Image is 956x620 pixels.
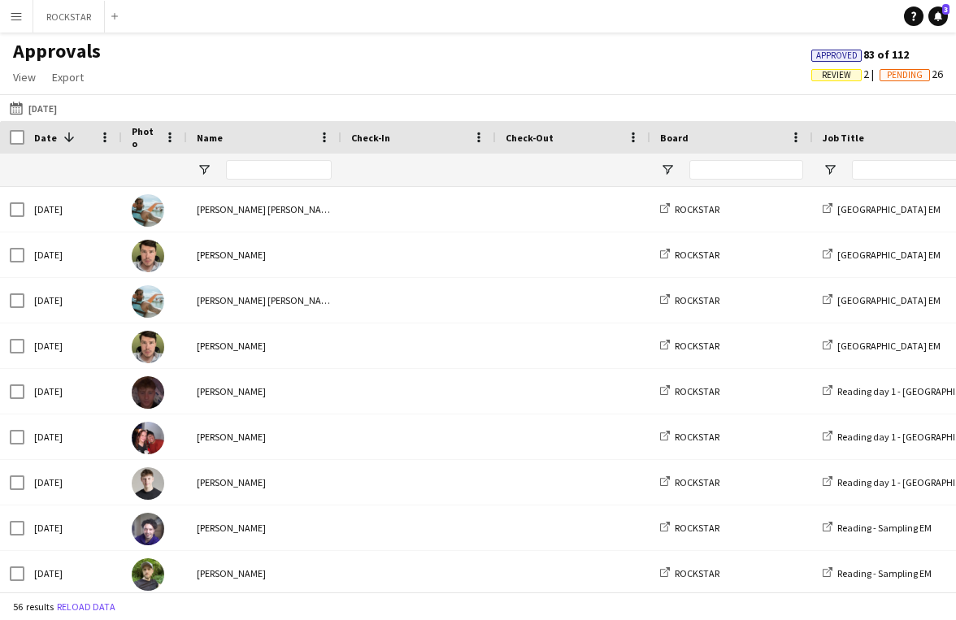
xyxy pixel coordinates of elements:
[660,385,719,397] a: ROCKSTAR
[187,460,341,505] div: [PERSON_NAME]
[132,513,164,545] img: andrea canegrati
[811,67,880,81] span: 2
[675,385,719,397] span: ROCKSTAR
[823,132,864,144] span: Job Title
[942,4,949,15] span: 3
[660,249,719,261] a: ROCKSTAR
[837,294,941,306] span: [GEOGRAPHIC_DATA] EM
[823,203,941,215] a: [GEOGRAPHIC_DATA] EM
[132,125,158,150] span: Photo
[660,163,675,177] button: Open Filter Menu
[132,558,164,591] img: Tim Dayman
[675,431,719,443] span: ROCKSTAR
[506,132,554,144] span: Check-Out
[132,194,164,227] img: connor billingsley
[24,323,122,368] div: [DATE]
[7,67,42,88] a: View
[197,163,211,177] button: Open Filter Menu
[33,1,105,33] button: ROCKSTAR
[823,163,837,177] button: Open Filter Menu
[689,160,803,180] input: Board Filter Input
[887,70,923,80] span: Pending
[132,376,164,409] img: Archie Quinn
[24,369,122,414] div: [DATE]
[24,551,122,596] div: [DATE]
[197,132,223,144] span: Name
[52,70,84,85] span: Export
[187,551,341,596] div: [PERSON_NAME]
[34,132,57,144] span: Date
[822,70,851,80] span: Review
[24,460,122,505] div: [DATE]
[7,98,60,118] button: [DATE]
[675,294,719,306] span: ROCKSTAR
[24,505,122,550] div: [DATE]
[660,476,719,488] a: ROCKSTAR
[816,50,858,61] span: Approved
[24,187,122,232] div: [DATE]
[187,414,341,459] div: [PERSON_NAME]
[24,414,122,459] div: [DATE]
[675,476,719,488] span: ROCKSTAR
[132,331,164,363] img: John Brown
[132,240,164,272] img: John Brown
[132,422,164,454] img: Emmanuel Marcial
[132,285,164,318] img: connor billingsley
[823,249,941,261] a: [GEOGRAPHIC_DATA] EM
[187,369,341,414] div: [PERSON_NAME]
[660,567,719,579] a: ROCKSTAR
[823,340,941,352] a: [GEOGRAPHIC_DATA] EM
[880,67,943,81] span: 26
[13,70,36,85] span: View
[823,567,932,579] a: Reading - Sampling EM
[187,323,341,368] div: [PERSON_NAME]
[24,232,122,277] div: [DATE]
[837,567,932,579] span: Reading - Sampling EM
[660,431,719,443] a: ROCKSTAR
[660,203,719,215] a: ROCKSTAR
[675,522,719,534] span: ROCKSTAR
[660,522,719,534] a: ROCKSTAR
[226,160,332,180] input: Name Filter Input
[837,522,932,534] span: Reading - Sampling EM
[46,67,90,88] a: Export
[823,522,932,534] a: Reading - Sampling EM
[187,187,341,232] div: [PERSON_NAME] [PERSON_NAME]
[675,340,719,352] span: ROCKSTAR
[675,567,719,579] span: ROCKSTAR
[187,278,341,323] div: [PERSON_NAME] [PERSON_NAME]
[823,294,941,306] a: [GEOGRAPHIC_DATA] EM
[351,132,390,144] span: Check-In
[837,249,941,261] span: [GEOGRAPHIC_DATA] EM
[660,340,719,352] a: ROCKSTAR
[928,7,948,26] a: 3
[660,294,719,306] a: ROCKSTAR
[187,505,341,550] div: [PERSON_NAME]
[837,203,941,215] span: [GEOGRAPHIC_DATA] EM
[54,598,119,616] button: Reload data
[24,278,122,323] div: [DATE]
[675,249,719,261] span: ROCKSTAR
[837,340,941,352] span: [GEOGRAPHIC_DATA] EM
[660,132,689,144] span: Board
[811,47,909,62] span: 83 of 112
[187,232,341,277] div: [PERSON_NAME]
[675,203,719,215] span: ROCKSTAR
[132,467,164,500] img: Jack Perrons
